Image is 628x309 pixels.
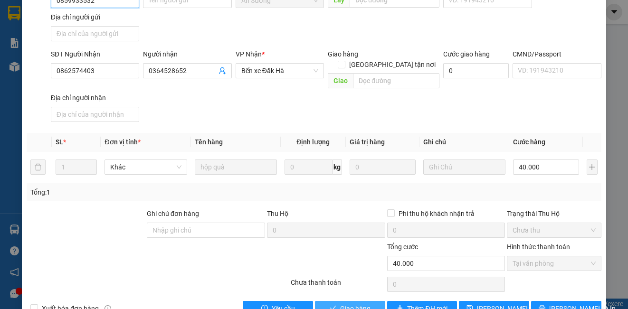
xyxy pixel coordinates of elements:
[345,59,439,70] span: [GEOGRAPHIC_DATA] tận nơi
[350,138,385,146] span: Giá trị hàng
[51,107,139,122] input: Địa chỉ của người nhận
[423,159,505,175] input: Ghi Chú
[267,210,288,217] span: Thu Hộ
[350,159,416,175] input: 0
[219,67,226,75] span: user-add
[143,49,231,59] div: Người nhận
[51,12,139,22] div: Địa chỉ người gửi
[51,26,139,41] input: Địa chỉ của người gửi
[513,256,595,271] span: Tại văn phòng
[236,50,262,58] span: VP Nhận
[51,49,139,59] div: SĐT Người Nhận
[30,187,243,197] div: Tổng: 1
[395,208,478,219] span: Phí thu hộ khách nhận trả
[328,73,353,88] span: Giao
[241,64,318,78] span: Bến xe Đăk Hà
[296,138,330,146] span: Định lượng
[507,243,570,251] label: Hình thức thanh toán
[513,223,595,237] span: Chưa thu
[110,160,181,174] span: Khác
[56,138,63,146] span: SL
[419,133,509,151] th: Ghi chú
[587,159,598,175] button: plus
[105,138,140,146] span: Đơn vị tính
[507,208,601,219] div: Trạng thái Thu Hộ
[443,50,490,58] label: Cước giao hàng
[51,93,139,103] div: Địa chỉ người nhận
[147,223,265,238] input: Ghi chú đơn hàng
[513,138,545,146] span: Cước hàng
[195,138,223,146] span: Tên hàng
[443,63,509,78] input: Cước giao hàng
[30,159,46,175] button: delete
[333,159,342,175] span: kg
[195,159,277,175] input: VD: Bàn, Ghế
[513,49,601,59] div: CMND/Passport
[328,50,358,58] span: Giao hàng
[290,277,386,294] div: Chưa thanh toán
[147,210,199,217] label: Ghi chú đơn hàng
[353,73,439,88] input: Dọc đường
[387,243,418,251] span: Tổng cước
